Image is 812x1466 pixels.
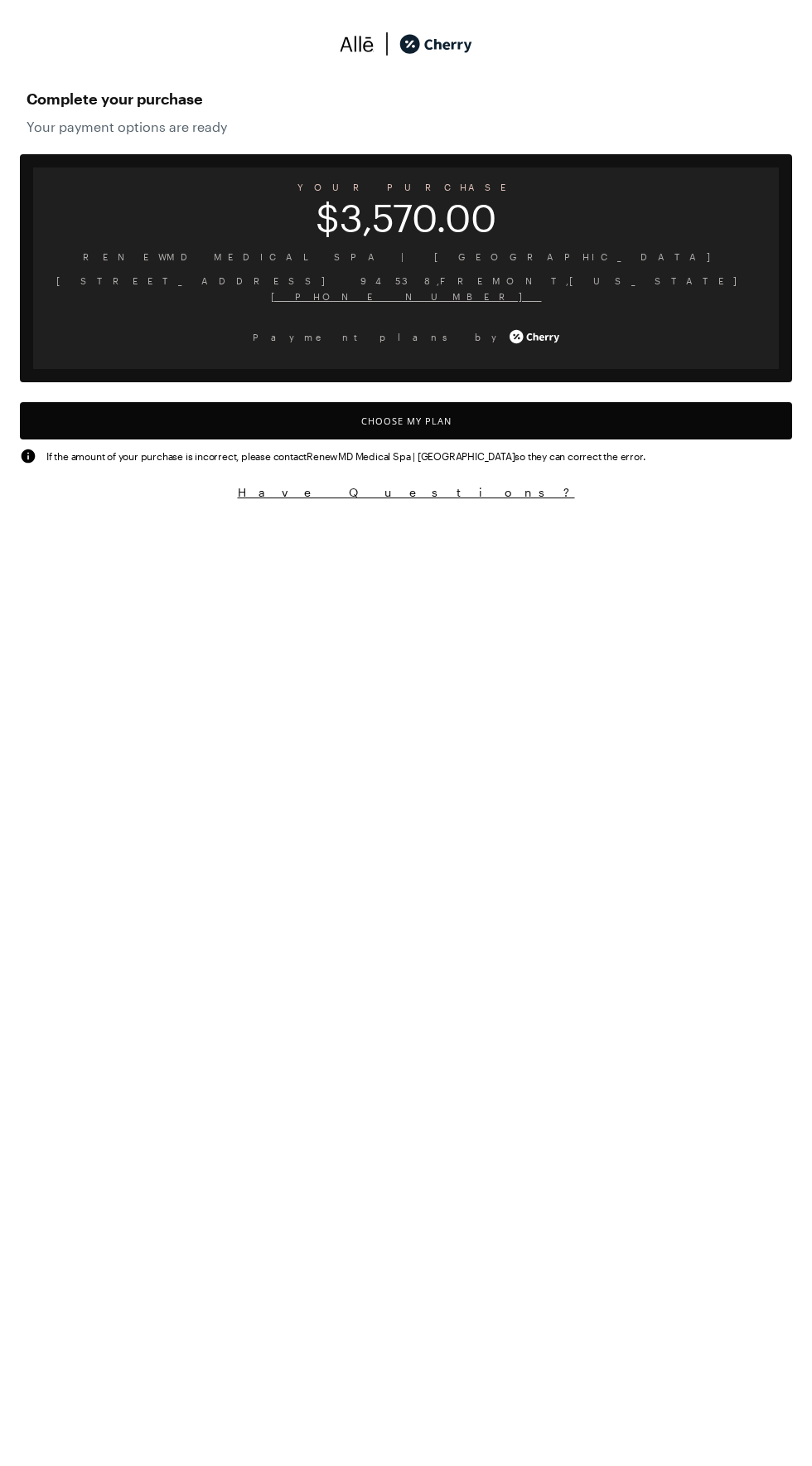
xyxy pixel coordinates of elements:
[46,449,645,464] span: If the amount of your purchase is incorrect, please contact RenewMD Medical Spa | [GEOGRAPHIC_DAT...
[399,32,472,56] img: cherry_black_logo-DrOE_MJI.svg
[253,329,506,345] span: Payment plans by
[46,289,766,304] span: [PHONE_NUMBER]
[33,176,779,198] span: YOUR PURCHASE
[340,32,375,56] img: svg%3e
[27,85,785,112] span: Complete your purchase
[20,484,792,500] button: Have Questions?
[20,448,36,464] img: svg%3e
[375,32,399,56] img: svg%3e
[510,324,559,349] img: cherry_white_logo-JPerc-yG.svg
[46,273,766,289] span: [STREET_ADDRESS] 94538 , FREMONT , [US_STATE]
[20,402,792,439] button: Choose My Plan
[33,206,779,229] span: $3,570.00
[46,249,766,265] span: RenewMD Medical Spa | [GEOGRAPHIC_DATA]
[27,119,785,134] span: Your payment options are ready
